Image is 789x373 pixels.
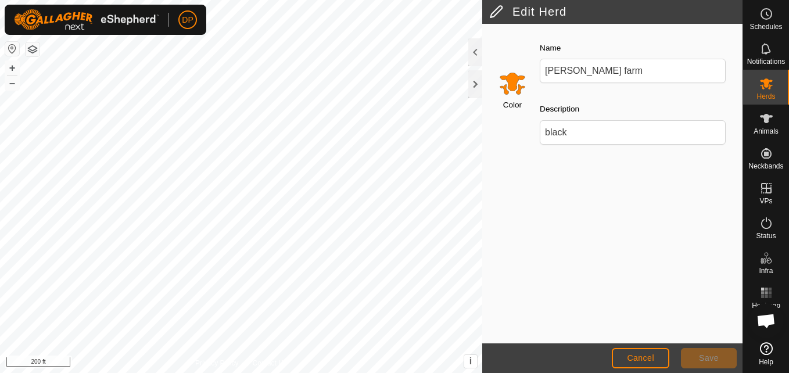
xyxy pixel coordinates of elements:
span: Cancel [627,353,654,363]
button: i [464,355,477,368]
span: Help [759,358,773,365]
h2: Edit Herd [489,5,743,19]
label: Description [540,103,579,115]
button: Cancel [612,348,669,368]
a: Contact Us [253,358,287,368]
span: Save [699,353,719,363]
span: Notifications [747,58,785,65]
span: Infra [759,267,773,274]
label: Color [503,99,522,111]
a: Privacy Policy [195,358,239,368]
button: Reset Map [5,42,19,56]
span: i [469,356,472,366]
button: – [5,76,19,90]
span: Status [756,232,776,239]
span: Animals [754,128,779,135]
span: VPs [759,198,772,205]
span: Herds [756,93,775,100]
img: Gallagher Logo [14,9,159,30]
button: Save [681,348,737,368]
label: Name [540,42,561,54]
button: Map Layers [26,42,40,56]
span: Neckbands [748,163,783,170]
button: + [5,61,19,75]
span: Schedules [749,23,782,30]
span: Heatmap [752,302,780,309]
a: Help [743,338,789,370]
span: DP [182,14,193,26]
a: Open chat [749,303,784,338]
